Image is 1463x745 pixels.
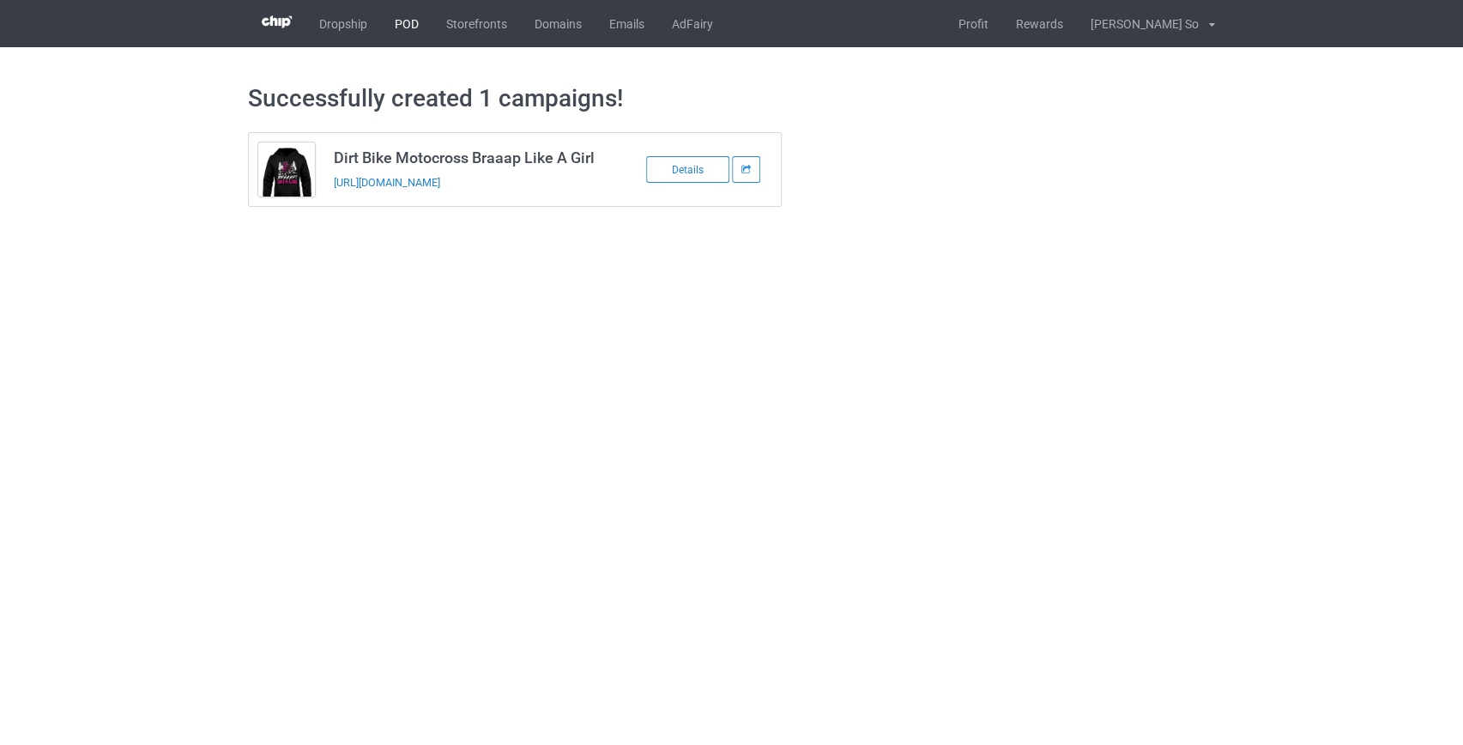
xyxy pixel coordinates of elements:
[646,162,732,176] a: Details
[334,176,440,189] a: [URL][DOMAIN_NAME]
[1077,3,1199,45] div: [PERSON_NAME] So
[248,83,1215,114] h1: Successfully created 1 campaigns!
[334,148,605,167] h3: Dirt Bike Motocross Braaap Like A Girl
[262,15,292,28] img: 3d383065fc803cdd16c62507c020ddf8.png
[646,156,729,183] div: Details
